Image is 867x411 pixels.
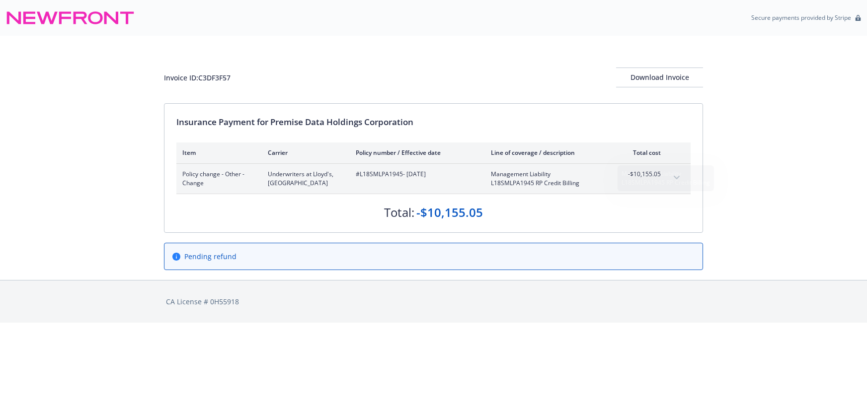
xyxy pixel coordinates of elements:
[491,170,608,188] span: Management LiabilityL18SMLPA1945 RP Credit Billing
[176,116,691,129] div: Insurance Payment for Premise Data Holdings Corporation
[182,148,252,157] div: Item
[268,170,340,188] span: Underwriters at Lloyd's, [GEOGRAPHIC_DATA]
[268,148,340,157] div: Carrier
[751,13,851,22] p: Secure payments provided by Stripe
[416,204,483,221] div: -$10,155.05
[356,148,475,157] div: Policy number / Effective date
[182,170,252,188] span: Policy change - Other - Change
[176,164,691,194] div: Policy change - Other - ChangeUnderwriters at Lloyd's, [GEOGRAPHIC_DATA]#L18SMLPA1945- [DATE]Mana...
[166,296,701,307] div: CA License # 0H55918
[491,148,608,157] div: Line of coverage / description
[164,72,231,83] div: Invoice ID: C3DF3F57
[384,204,414,221] div: Total:
[184,251,236,262] span: Pending refund
[356,170,475,179] span: #L18SMLPA1945 - [DATE]
[491,170,608,179] span: Management Liability
[624,148,661,157] div: Total cost
[491,179,608,188] span: L18SMLPA1945 RP Credit Billing
[616,68,703,87] button: Download Invoice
